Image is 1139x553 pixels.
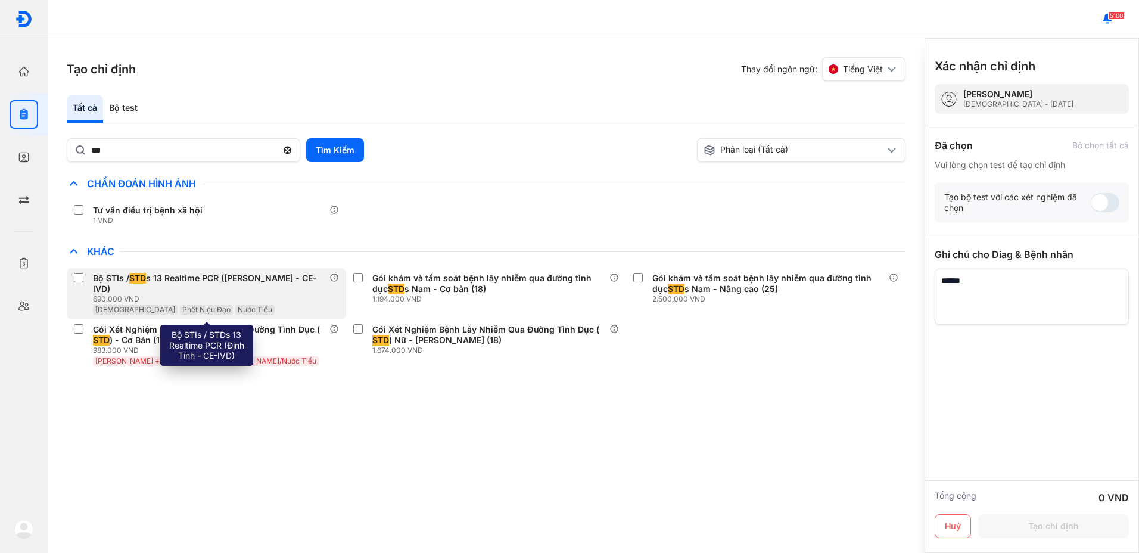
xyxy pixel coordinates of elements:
[81,246,120,257] span: Khác
[741,57,905,81] div: Thay đổi ngôn ngữ:
[935,490,976,505] div: Tổng cộng
[81,178,202,189] span: Chẩn Đoán Hình Ảnh
[93,324,325,346] div: Gói Xét Nghiệm Bệnh Lây Nhiễm Qua Đường Tình Dục ( ) - Cơ Bản (17)
[372,273,604,294] div: Gói khám và tầm soát bệnh lây nhiễm qua đường tình dục s Nam - Cơ bản (18)
[935,58,1035,74] h3: Xác nhận chỉ định
[1072,140,1129,151] div: Bỏ chọn tất cả
[963,100,1073,109] div: [DEMOGRAPHIC_DATA] - [DATE]
[652,273,884,294] div: Gói khám và tầm soát bệnh lây nhiễm qua đường tình dục s Nam - Nâng cao (25)
[652,294,889,304] div: 2.500.000 VND
[935,138,973,153] div: Đã chọn
[372,346,609,355] div: 1.674.000 VND
[93,205,203,216] div: Tư vấn điều trị bệnh xã hội
[182,305,231,314] span: Phết Niệu Đạo
[372,324,604,346] div: Gói Xét Nghiệm Bệnh Lây Nhiễm Qua Đường Tình Dục ( ) Nữ - [PERSON_NAME] (18)
[103,95,144,123] div: Bộ test
[93,273,325,294] div: Bộ STIs / s 13 Realtime PCR ([PERSON_NAME] - CE-IVD)
[935,247,1129,262] div: Ghi chú cho Diag & Bệnh nhân
[372,294,609,304] div: 1.194.000 VND
[1098,490,1129,505] div: 0 VND
[388,284,404,294] span: STD
[306,138,364,162] button: Tìm Kiếm
[704,144,885,156] div: Phân loại (Tất cả)
[95,356,316,365] span: [PERSON_NAME] + [PERSON_NAME]/[PERSON_NAME]/Nước Tiểu
[67,95,103,123] div: Tất cả
[935,514,971,538] button: Huỷ
[15,10,33,28] img: logo
[93,335,110,346] span: STD
[93,216,207,225] div: 1 VND
[14,520,33,539] img: logo
[1108,11,1125,20] span: 5100
[95,305,175,314] span: [DEMOGRAPHIC_DATA]
[935,160,1129,170] div: Vui lòng chọn test để tạo chỉ định
[944,192,1091,213] div: Tạo bộ test với các xét nghiệm đã chọn
[129,273,146,284] span: STD
[668,284,684,294] span: STD
[67,61,136,77] h3: Tạo chỉ định
[963,89,1073,100] div: [PERSON_NAME]
[978,514,1129,538] button: Tạo chỉ định
[372,335,389,346] span: STD
[843,64,883,74] span: Tiếng Việt
[93,294,329,304] div: 690.000 VND
[238,305,272,314] span: Nước Tiểu
[93,346,329,355] div: 983.000 VND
